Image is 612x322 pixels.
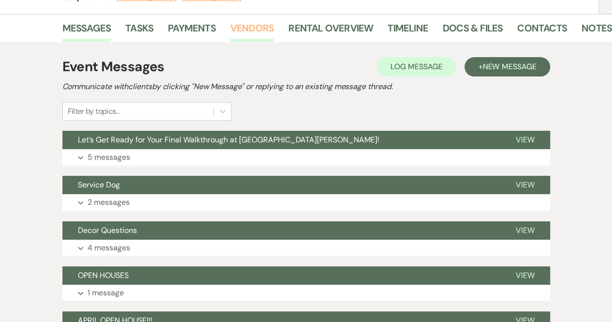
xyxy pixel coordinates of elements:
button: +New Message [464,57,550,77]
div: Filter by topics... [68,106,119,117]
a: Vendors [230,20,274,42]
button: View [500,176,550,194]
button: 5 messages [62,149,550,166]
a: Messages [62,20,111,42]
p: 2 messages [88,196,130,209]
span: Decor Questions [78,225,137,235]
span: Log Message [390,61,442,72]
a: Notes [582,20,612,42]
span: View [516,180,535,190]
button: 2 messages [62,194,550,211]
button: Service Dog [62,176,500,194]
button: OPEN HOUSES [62,266,500,285]
h2: Communicate with clients by clicking "New Message" or replying to an existing message thread. [62,81,550,92]
button: Let’s Get Ready for Your Final Walkthrough at [GEOGRAPHIC_DATA][PERSON_NAME]! [62,131,500,149]
h1: Event Messages [62,57,164,77]
p: 4 messages [88,242,130,254]
button: 4 messages [62,240,550,256]
button: Decor Questions [62,221,500,240]
a: Contacts [517,20,567,42]
span: New Message [482,61,536,72]
span: OPEN HOUSES [78,270,129,280]
span: Service Dog [78,180,120,190]
a: Tasks [125,20,153,42]
a: Payments [168,20,216,42]
p: 5 messages [88,151,130,164]
span: View [516,270,535,280]
a: Timeline [388,20,428,42]
button: View [500,221,550,240]
a: Docs & Files [443,20,503,42]
span: Let’s Get Ready for Your Final Walkthrough at [GEOGRAPHIC_DATA][PERSON_NAME]! [78,135,379,145]
button: Log Message [377,57,456,77]
button: View [500,266,550,285]
span: View [516,135,535,145]
p: 1 message [88,287,124,299]
a: Rental Overview [288,20,373,42]
span: View [516,225,535,235]
button: View [500,131,550,149]
button: 1 message [62,285,550,301]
